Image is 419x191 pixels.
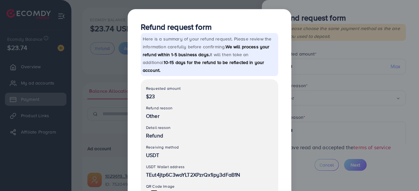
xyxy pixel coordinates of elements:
[146,92,273,100] p: $23
[143,59,264,73] span: 10-15 days for the refund to be reflected in your account.
[146,104,273,112] p: Refund reason
[146,85,273,92] p: Requested amount
[146,163,273,171] p: USDT Wallet address
[146,143,273,151] p: Receiving method
[141,33,278,76] p: Here is a summary of your refund request. Please review the information carefully before confirmi...
[391,162,414,186] iframe: Chat
[146,171,273,179] p: TEut4jtp6C3woYLT2XPzrQx1ipy3dFaB1N
[146,124,273,132] p: Detail reason
[146,112,273,120] p: Other
[146,132,273,139] p: Refund
[146,183,273,190] p: QR Code Image
[146,151,273,159] p: USDT
[141,22,278,32] h3: Refund request form
[143,43,270,58] span: We will process your refund within 1-5 business days.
